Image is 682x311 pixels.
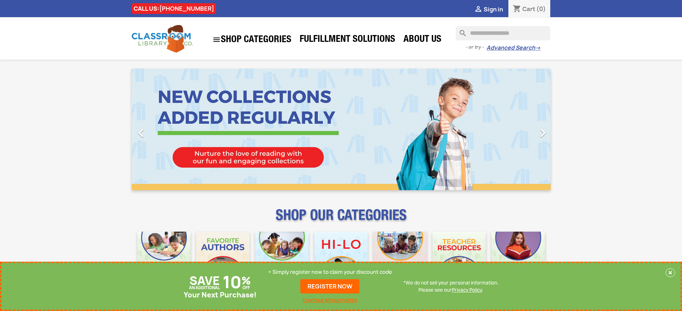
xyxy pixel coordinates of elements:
i:  [474,5,483,14]
a: [PHONE_NUMBER] [159,5,214,13]
i: search [456,26,464,35]
a: SHOP CATEGORIES [209,32,295,48]
img: CLC_Bulk_Mobile.jpg [137,232,191,285]
img: CLC_HiLo_Mobile.jpg [314,232,368,285]
img: CLC_Teacher_Resources_Mobile.jpg [432,232,486,285]
img: CLC_Favorite_Authors_Mobile.jpg [196,232,250,285]
img: CLC_Phonics_And_Decodables_Mobile.jpg [255,232,309,285]
a:  Sign in [474,5,503,13]
i:  [132,124,150,142]
input: Search [456,26,550,40]
img: CLC_Fiction_Nonfiction_Mobile.jpg [373,232,427,285]
span: Sign in [484,5,503,13]
i:  [534,124,552,142]
a: Previous [132,69,195,190]
span: Cart [522,5,535,13]
i: shopping_cart [513,5,521,14]
a: Next [488,69,551,190]
img: CLC_Dyslexia_Mobile.jpg [492,232,545,285]
p: SHOP OUR CATEGORIES [132,213,551,226]
span: → [535,44,541,51]
a: Advanced Search→ [487,44,541,51]
span: - or try - [465,44,487,51]
a: About Us [400,33,445,47]
img: Classroom Library Company [132,25,193,53]
ul: Carousel container [132,69,551,190]
span: (0) [536,5,546,13]
div: CALL US: [132,3,216,14]
i:  [212,35,221,44]
a: Fulfillment Solutions [296,33,399,47]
